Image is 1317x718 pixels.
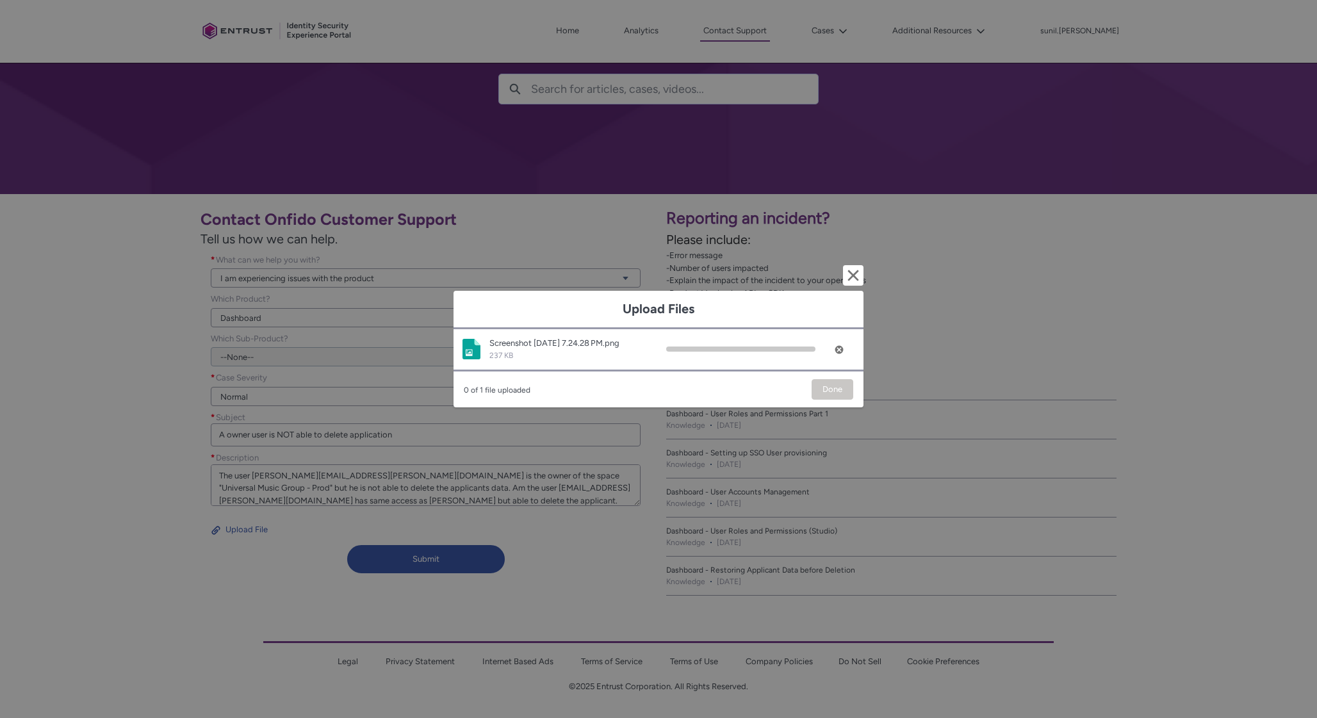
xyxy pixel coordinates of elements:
[1089,421,1317,718] iframe: Qualified Messenger
[464,379,530,396] span: 0 of 1 file uploaded
[504,351,513,360] span: KB
[489,337,658,350] div: Screenshot [DATE] 7.24.28 PM.png
[812,379,853,400] button: Done
[843,265,863,286] button: Cancel and close
[489,351,502,360] span: 237
[464,301,853,317] h1: Upload Files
